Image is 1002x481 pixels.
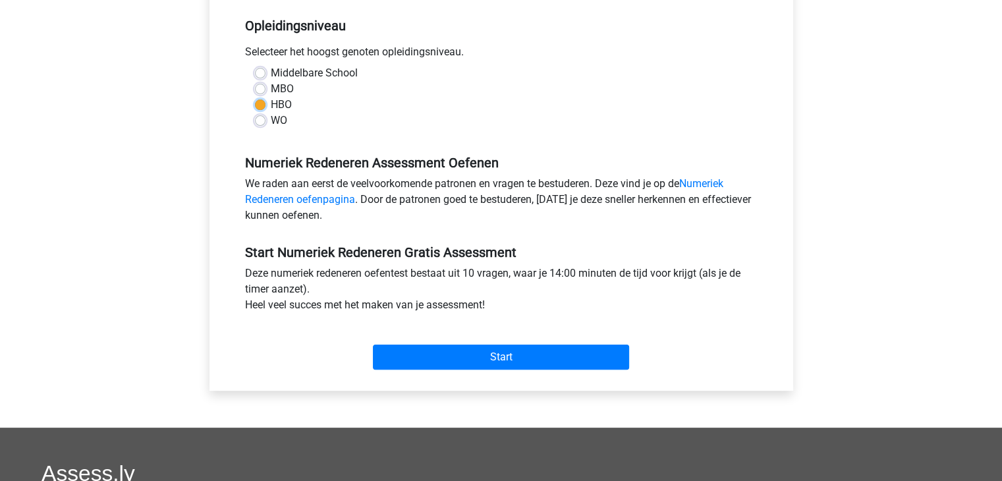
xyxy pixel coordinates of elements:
[245,244,758,260] h5: Start Numeriek Redeneren Gratis Assessment
[271,113,287,128] label: WO
[271,81,294,97] label: MBO
[235,44,767,65] div: Selecteer het hoogst genoten opleidingsniveau.
[245,155,758,171] h5: Numeriek Redeneren Assessment Oefenen
[235,176,767,229] div: We raden aan eerst de veelvoorkomende patronen en vragen te bestuderen. Deze vind je op de . Door...
[235,266,767,318] div: Deze numeriek redeneren oefentest bestaat uit 10 vragen, waar je 14:00 minuten de tijd voor krijg...
[373,345,629,370] input: Start
[271,97,292,113] label: HBO
[271,65,358,81] label: Middelbare School
[245,13,758,39] h5: Opleidingsniveau
[245,177,723,206] a: Numeriek Redeneren oefenpagina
